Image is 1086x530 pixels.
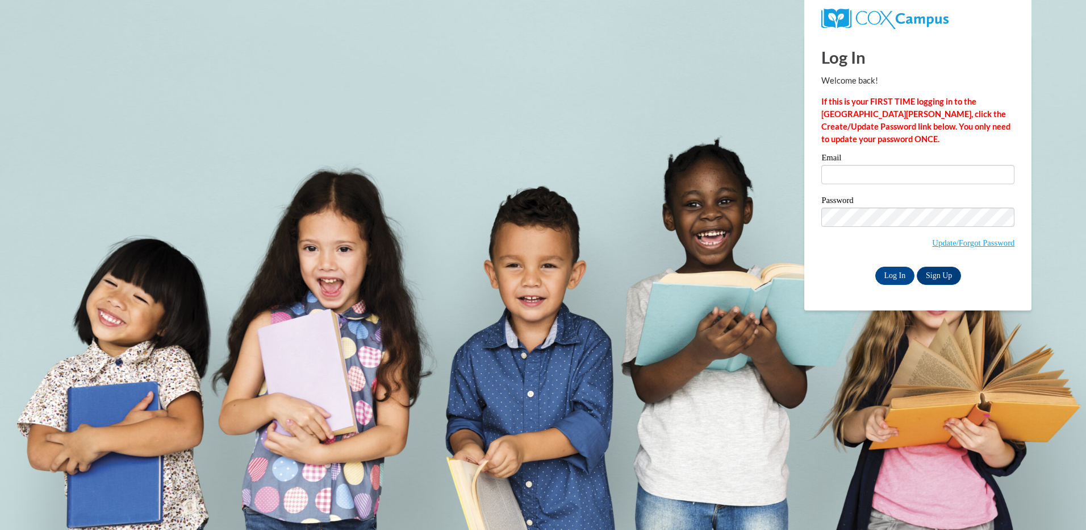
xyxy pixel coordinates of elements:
a: COX Campus [821,13,948,23]
label: Password [821,196,1014,208]
label: Email [821,154,1014,165]
strong: If this is your FIRST TIME logging in to the [GEOGRAPHIC_DATA][PERSON_NAME], click the Create/Upd... [821,97,1010,144]
h1: Log In [821,45,1014,69]
p: Welcome back! [821,74,1014,87]
a: Update/Forgot Password [932,238,1014,247]
img: COX Campus [821,9,948,29]
a: Sign Up [917,267,961,285]
input: Log In [875,267,915,285]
